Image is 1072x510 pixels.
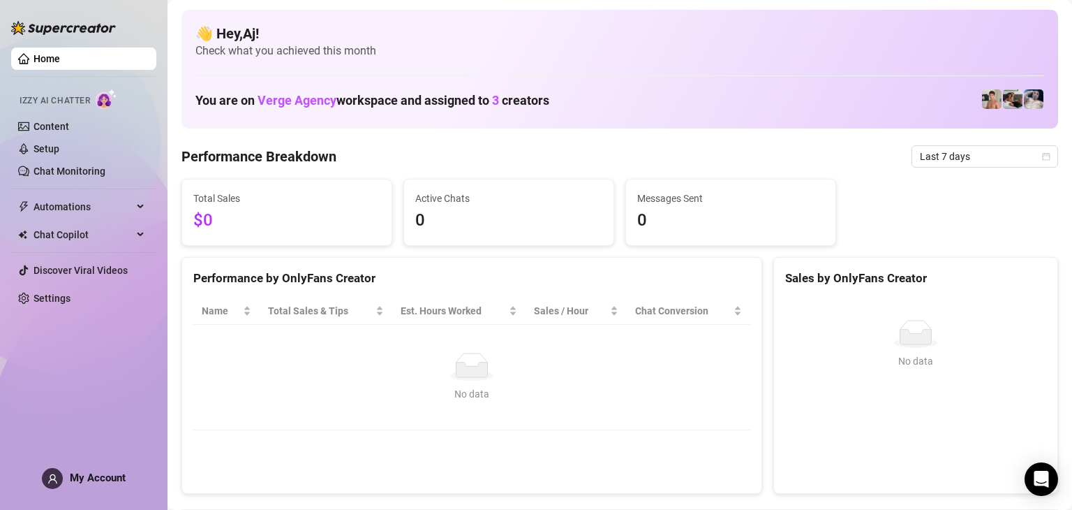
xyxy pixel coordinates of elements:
[268,303,373,319] span: Total Sales & Tips
[785,269,1046,288] div: Sales by OnlyFans Creator
[415,191,602,206] span: Active Chats
[33,53,60,64] a: Home
[193,298,260,325] th: Name
[195,43,1044,59] span: Check what you achieved this month
[20,94,90,108] span: Izzy AI Chatter
[195,93,549,108] h1: You are on workspace and assigned to creators
[627,298,751,325] th: Chat Conversion
[33,196,133,218] span: Automations
[1025,462,1058,496] div: Open Intercom Messenger
[18,201,29,212] span: thunderbolt
[193,191,380,206] span: Total Sales
[791,354,1041,369] div: No data
[492,93,499,108] span: 3
[1024,89,1043,109] img: SEBI
[526,298,626,325] th: Sales / Hour
[534,303,606,319] span: Sales / Hour
[920,146,1050,167] span: Last 7 days
[193,207,380,234] span: $0
[47,474,58,484] span: user
[18,230,27,240] img: Chat Copilot
[33,121,69,132] a: Content
[1003,89,1022,109] img: Logan Blake
[11,21,116,35] img: logo-BBDzfeDw.svg
[637,207,824,234] span: 0
[96,89,117,109] img: AI Chatter
[33,224,133,246] span: Chat Copilot
[202,303,240,319] span: Name
[401,303,506,319] div: Est. Hours Worked
[635,303,731,319] span: Chat Conversion
[33,265,128,276] a: Discover Viral Videos
[637,191,824,206] span: Messages Sent
[1042,152,1050,161] span: calendar
[982,89,1002,109] img: AUSTIN
[70,472,126,484] span: My Account
[195,24,1044,43] h4: 👋 Hey, Aj !
[33,293,70,304] a: Settings
[260,298,392,325] th: Total Sales & Tips
[207,386,736,402] div: No data
[33,143,59,154] a: Setup
[33,166,105,177] a: Chat Monitoring
[193,269,750,288] div: Performance by OnlyFans Creator
[258,93,336,108] span: Verge Agency
[415,207,602,234] span: 0
[181,147,336,166] h4: Performance Breakdown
